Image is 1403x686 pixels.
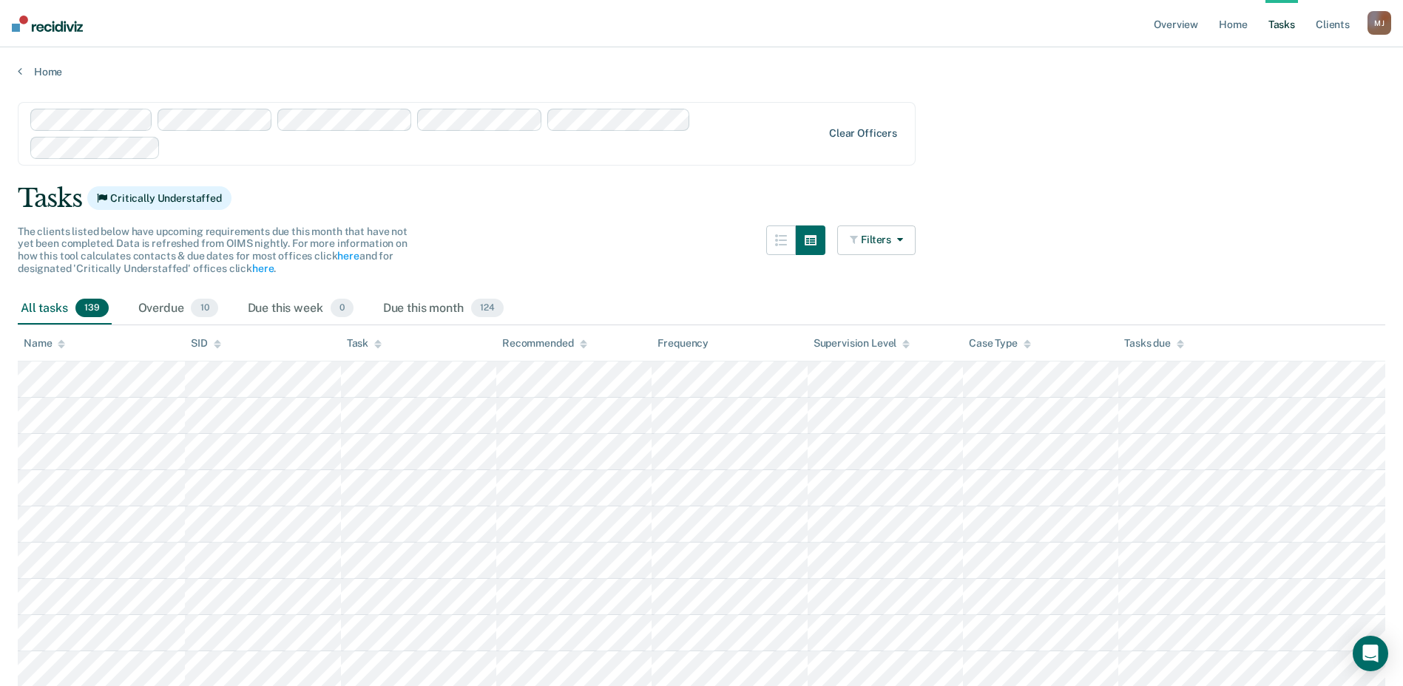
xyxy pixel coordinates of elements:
span: 10 [191,299,217,318]
div: Name [24,337,65,350]
div: SID [191,337,221,350]
div: Overdue10 [135,293,221,325]
span: 139 [75,299,109,318]
span: 0 [331,299,354,318]
div: Clear officers [829,127,897,140]
div: Case Type [969,337,1031,350]
span: The clients listed below have upcoming requirements due this month that have not yet been complet... [18,225,408,274]
img: Recidiviz [12,16,83,32]
span: 124 [471,299,504,318]
a: here [337,250,359,262]
div: M J [1367,11,1391,35]
div: Tasks [18,183,1385,214]
a: here [252,262,274,274]
span: Critically Understaffed [87,186,231,210]
div: Supervision Level [814,337,910,350]
div: Tasks due [1124,337,1184,350]
div: Open Intercom Messenger [1353,636,1388,671]
div: All tasks139 [18,293,112,325]
div: Frequency [657,337,709,350]
div: Task [347,337,382,350]
div: Due this month124 [380,293,507,325]
div: Due this week0 [245,293,356,325]
button: MJ [1367,11,1391,35]
div: Recommended [502,337,586,350]
a: Home [18,65,1385,78]
button: Filters [837,225,916,255]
